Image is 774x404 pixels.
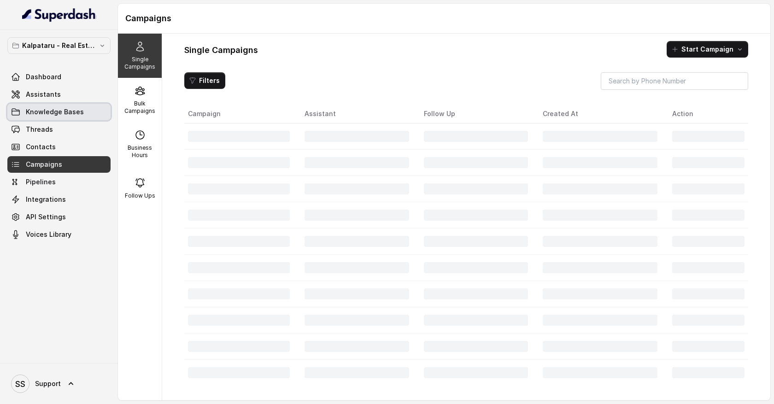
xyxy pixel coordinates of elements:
a: Pipelines [7,174,111,190]
span: Campaigns [26,160,62,169]
th: Assistant [297,105,416,123]
span: Dashboard [26,72,61,82]
button: Start Campaign [667,41,748,58]
span: Pipelines [26,177,56,187]
span: Support [35,379,61,388]
th: Action [665,105,748,123]
a: Threads [7,121,111,138]
a: API Settings [7,209,111,225]
p: Bulk Campaigns [122,100,158,115]
p: Follow Ups [125,192,155,199]
input: Search by Phone Number [601,72,748,90]
span: Voices Library [26,230,71,239]
a: Support [7,371,111,397]
p: Kalpataru - Real Estate [22,40,96,51]
button: Kalpataru - Real Estate [7,37,111,54]
th: Created At [535,105,665,123]
h1: Campaigns [125,11,763,26]
a: Dashboard [7,69,111,85]
a: Assistants [7,86,111,103]
text: SS [15,379,25,389]
span: Threads [26,125,53,134]
a: Knowledge Bases [7,104,111,120]
span: Assistants [26,90,61,99]
img: light.svg [22,7,96,22]
p: Business Hours [122,144,158,159]
span: Integrations [26,195,66,204]
a: Contacts [7,139,111,155]
a: Integrations [7,191,111,208]
a: Campaigns [7,156,111,173]
th: Follow Up [416,105,535,123]
button: Filters [184,72,225,89]
span: Knowledge Bases [26,107,84,117]
h1: Single Campaigns [184,43,258,58]
p: Single Campaigns [122,56,158,70]
span: API Settings [26,212,66,222]
th: Campaign [184,105,297,123]
a: Voices Library [7,226,111,243]
span: Contacts [26,142,56,152]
